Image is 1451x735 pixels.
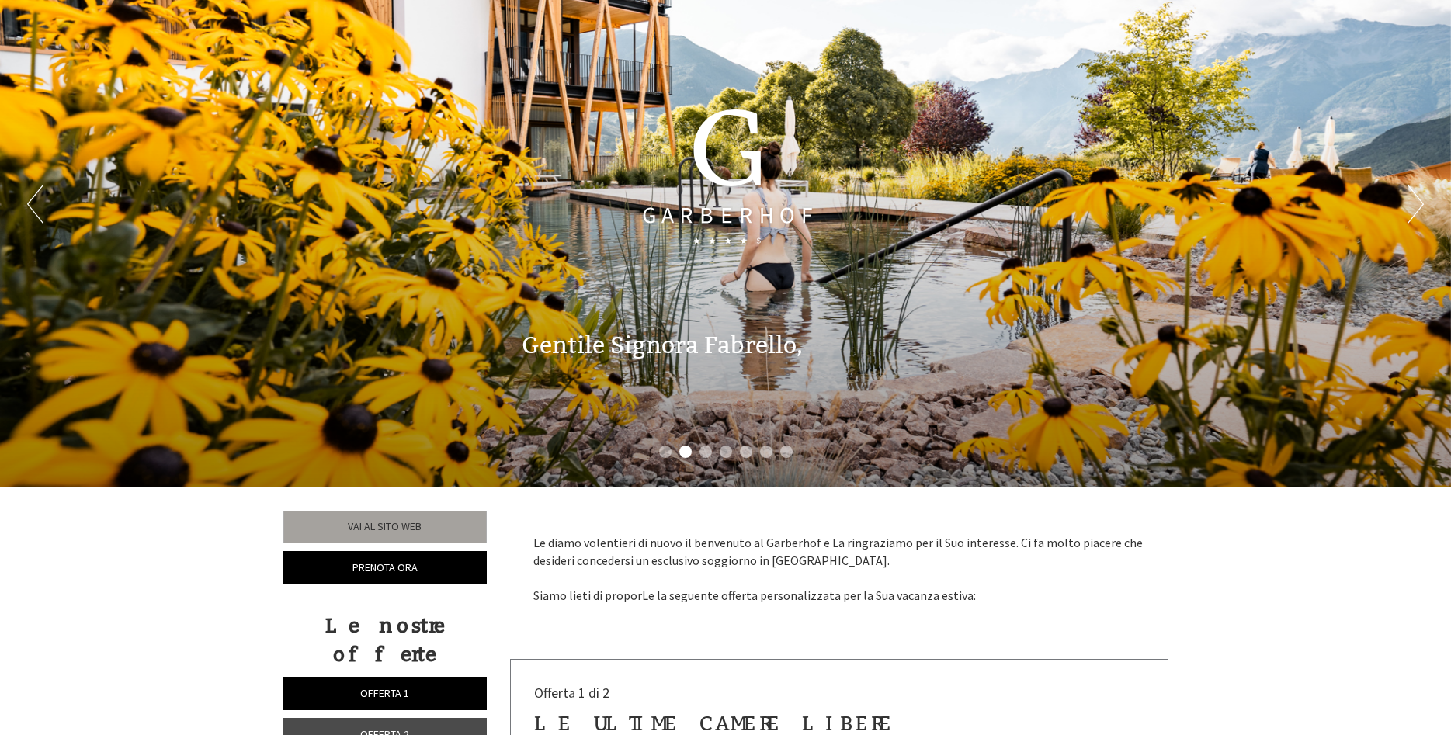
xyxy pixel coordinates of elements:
[1408,185,1424,224] button: Next
[534,684,609,702] span: Offerta 1 di 2
[360,686,409,700] span: Offerta 1
[533,534,1145,605] p: Le diamo volentieri di nuovo il benvenuto al Garberhof e La ringraziamo per il Suo interesse. Ci ...
[283,612,488,669] div: Le nostre offerte
[27,185,43,224] button: Previous
[283,511,488,543] a: Vai al sito web
[522,333,803,359] h1: Gentile Signora Fabrello,
[283,551,488,584] a: Prenota ora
